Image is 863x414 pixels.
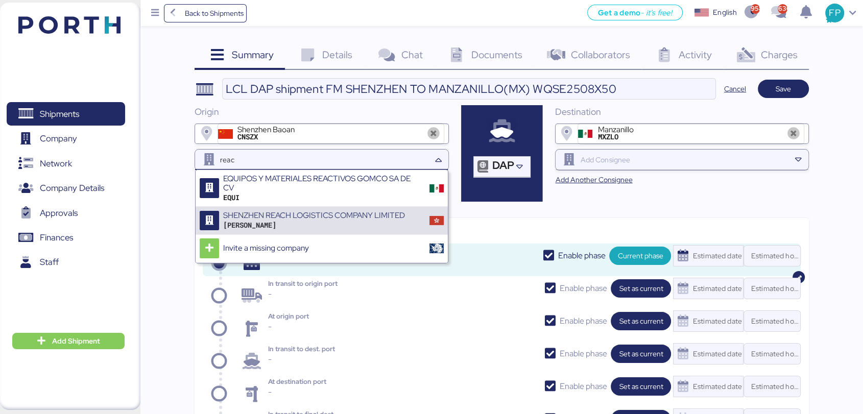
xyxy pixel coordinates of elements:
[7,177,125,200] a: Company Details
[268,386,391,398] div: -
[556,174,633,186] span: Add Another Consignee
[184,7,243,19] span: Back to Shipments
[559,315,607,327] span: Enable phase
[401,48,422,61] span: Chat
[268,313,391,320] div: At origin port
[492,161,514,170] span: DAP
[559,282,607,295] span: Enable phase
[744,376,800,397] input: Estimated hour
[559,380,607,393] span: Enable phase
[40,206,78,221] span: Approvals
[619,348,663,360] span: Set as current
[322,48,352,61] span: Details
[744,278,800,299] input: Estimated hour
[223,211,405,220] div: SHENZHEN REACH LOGISTICS COMPANY LIMITED
[619,282,663,295] span: Set as current
[223,174,422,193] div: EQUIPOS Y MATERIALES REACTIVOS GOMCO SA DE CV
[611,345,671,363] button: Set as current
[829,6,840,19] span: FP
[7,127,125,151] a: Company
[7,251,125,274] a: Staff
[187,171,271,189] button: Add Another Shipper
[237,133,295,140] div: CNSZX
[40,181,104,196] span: Company Details
[232,48,274,61] span: Summary
[571,48,630,61] span: Collaborators
[7,152,125,175] a: Network
[7,201,125,225] a: Approvals
[268,321,391,333] div: -
[611,279,671,298] button: Set as current
[268,288,391,300] div: -
[758,80,809,98] button: Save
[164,4,247,22] a: Back to Shipments
[744,344,800,364] input: Estimated hour
[776,83,791,95] span: Save
[559,348,607,360] span: Enable phase
[218,154,429,166] input: Add Shipper
[223,221,405,230] div: [PERSON_NAME]
[195,105,448,118] div: Origin
[611,377,671,396] button: Set as current
[598,133,634,140] div: MXZLO
[716,80,754,98] button: Cancel
[619,380,663,393] span: Set as current
[713,7,736,18] div: English
[760,48,797,61] span: Charges
[7,102,125,126] a: Shipments
[619,315,663,327] span: Set as current
[547,171,641,189] button: Add Another Consignee
[611,312,671,330] button: Set as current
[598,126,634,133] div: Manzanillo
[744,311,800,331] input: Estimated hour
[52,335,100,347] span: Add Shipment
[7,226,125,250] a: Finances
[471,48,522,61] span: Documents
[203,226,801,237] div: Phases
[40,131,77,146] span: Company
[555,105,809,118] div: Destination
[223,193,422,202] div: EQUI
[558,250,605,262] span: Enable phase
[223,243,309,253] div: Invite a missing company
[617,250,663,262] span: Current phase
[40,230,73,245] span: Finances
[268,353,391,366] div: -
[147,5,164,22] button: Menu
[40,255,59,270] span: Staff
[237,126,295,133] div: Shenzhen Baoan
[679,48,712,61] span: Activity
[579,154,790,166] input: Add Consignee
[268,280,391,287] div: In transit to origin port
[268,378,391,385] div: At destination port
[724,83,746,95] span: Cancel
[40,107,79,121] span: Shipments
[744,246,800,266] input: Estimated hour
[40,156,72,171] span: Network
[268,346,391,353] div: In transit to dest. port
[12,333,125,349] button: Add Shipment
[609,247,671,265] button: Current phase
